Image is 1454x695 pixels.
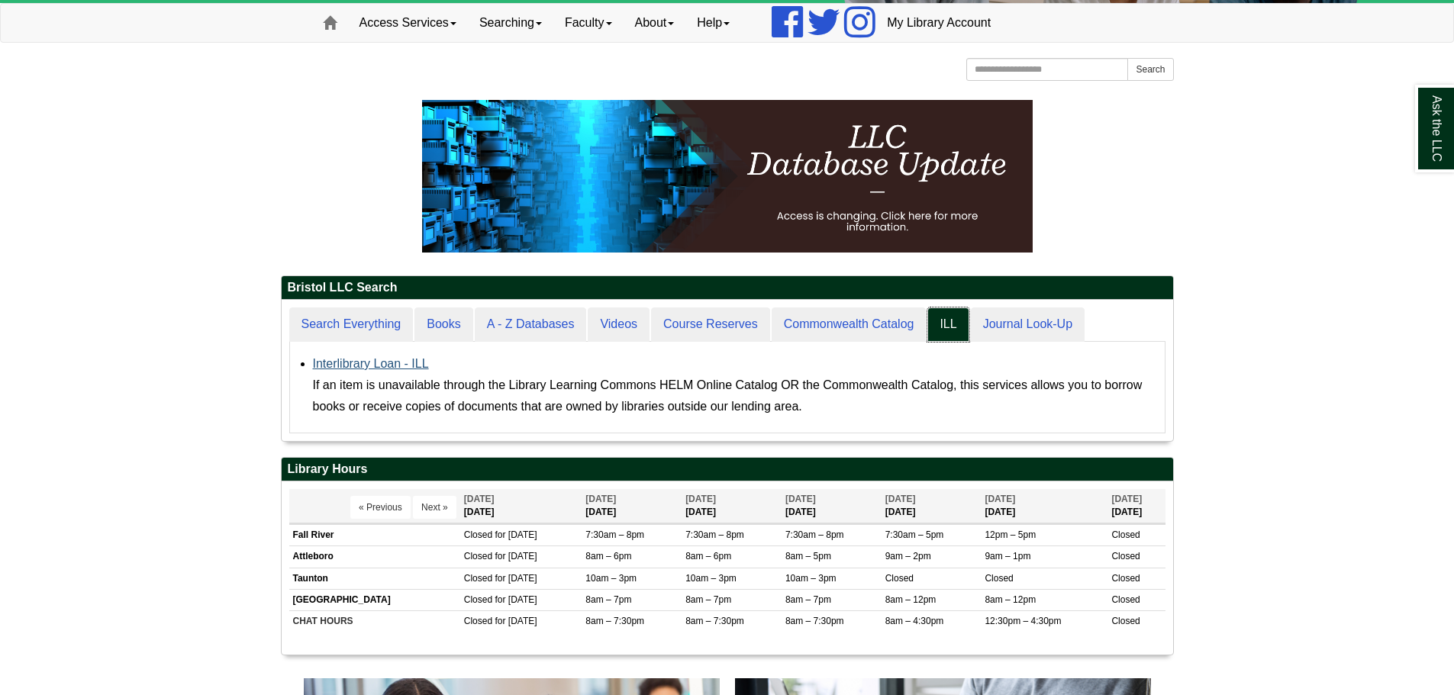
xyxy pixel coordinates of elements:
span: Closed [464,551,492,561]
span: 8am – 5pm [785,551,831,561]
span: for [DATE] [495,594,537,605]
span: 8am – 4:30pm [885,616,944,626]
span: [DATE] [1111,494,1142,504]
span: 10am – 3pm [785,573,837,584]
td: [GEOGRAPHIC_DATA] [289,589,460,610]
a: A - Z Databases [475,307,587,342]
th: [DATE] [981,489,1107,523]
span: 10am – 3pm [585,573,637,584]
span: for [DATE] [495,551,537,561]
span: 9am – 2pm [885,551,931,561]
span: 8am – 6pm [585,551,631,561]
span: Closed [464,573,492,584]
span: [DATE] [685,494,716,504]
span: Closed [464,529,492,540]
th: [DATE] [782,489,882,523]
span: [DATE] [885,494,916,504]
span: 7:30am – 8pm [685,529,744,540]
span: for [DATE] [495,529,537,540]
span: 8am – 7pm [685,594,731,605]
span: 12pm – 5pm [985,529,1036,540]
button: Next » [413,496,456,519]
span: 8am – 7pm [585,594,631,605]
a: My Library Account [875,4,1002,42]
span: 7:30am – 5pm [885,529,944,540]
span: [DATE] [985,494,1015,504]
td: Fall River [289,525,460,546]
h2: Bristol LLC Search [282,276,1173,300]
span: 8am – 6pm [685,551,731,561]
td: Taunton [289,568,460,589]
span: 8am – 7:30pm [785,616,844,626]
span: 7:30am – 8pm [585,529,644,540]
th: [DATE] [682,489,782,523]
span: Closed [1111,573,1140,584]
td: CHAT HOURS [289,610,460,632]
a: Faculty [553,4,624,42]
button: « Previous [350,496,411,519]
h2: Library Hours [282,458,1173,481]
span: 8am – 7pm [785,594,831,605]
a: Help [685,4,741,42]
span: [DATE] [464,494,495,504]
th: [DATE] [882,489,982,523]
span: 9am – 1pm [985,551,1030,561]
a: Course Reserves [651,307,770,342]
a: Interlibrary Loan - ILL [313,357,429,370]
span: 8am – 12pm [985,594,1036,605]
span: [DATE] [785,494,816,504]
a: Search Everything [289,307,414,342]
span: 8am – 7:30pm [685,616,744,626]
span: [DATE] [585,494,616,504]
a: About [624,4,686,42]
span: Closed [985,573,1013,584]
th: [DATE] [582,489,682,523]
span: 12:30pm – 4:30pm [985,616,1061,626]
span: Closed [1111,529,1140,540]
span: 7:30am – 8pm [785,529,844,540]
div: If an item is unavailable through the Library Learning Commons HELM Online Catalog OR the Commonw... [313,375,1157,417]
span: for [DATE] [495,616,537,626]
span: Closed [1111,594,1140,605]
td: Attleboro [289,546,460,568]
th: [DATE] [1107,489,1165,523]
a: Books [414,307,472,342]
img: HTML tutorial [422,100,1033,253]
span: 10am – 3pm [685,573,737,584]
span: for [DATE] [495,573,537,584]
th: [DATE] [460,489,582,523]
span: 8am – 12pm [885,594,937,605]
span: Closed [1111,616,1140,626]
span: 8am – 7:30pm [585,616,644,626]
a: Searching [468,4,553,42]
a: Access Services [348,4,468,42]
span: Closed [1111,551,1140,561]
a: Journal Look-Up [971,307,1085,342]
span: Closed [464,594,492,605]
a: ILL [927,307,969,342]
span: Closed [464,616,492,626]
a: Videos [588,307,650,342]
span: Closed [885,573,914,584]
button: Search [1127,58,1173,81]
a: Commonwealth Catalog [772,307,927,342]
